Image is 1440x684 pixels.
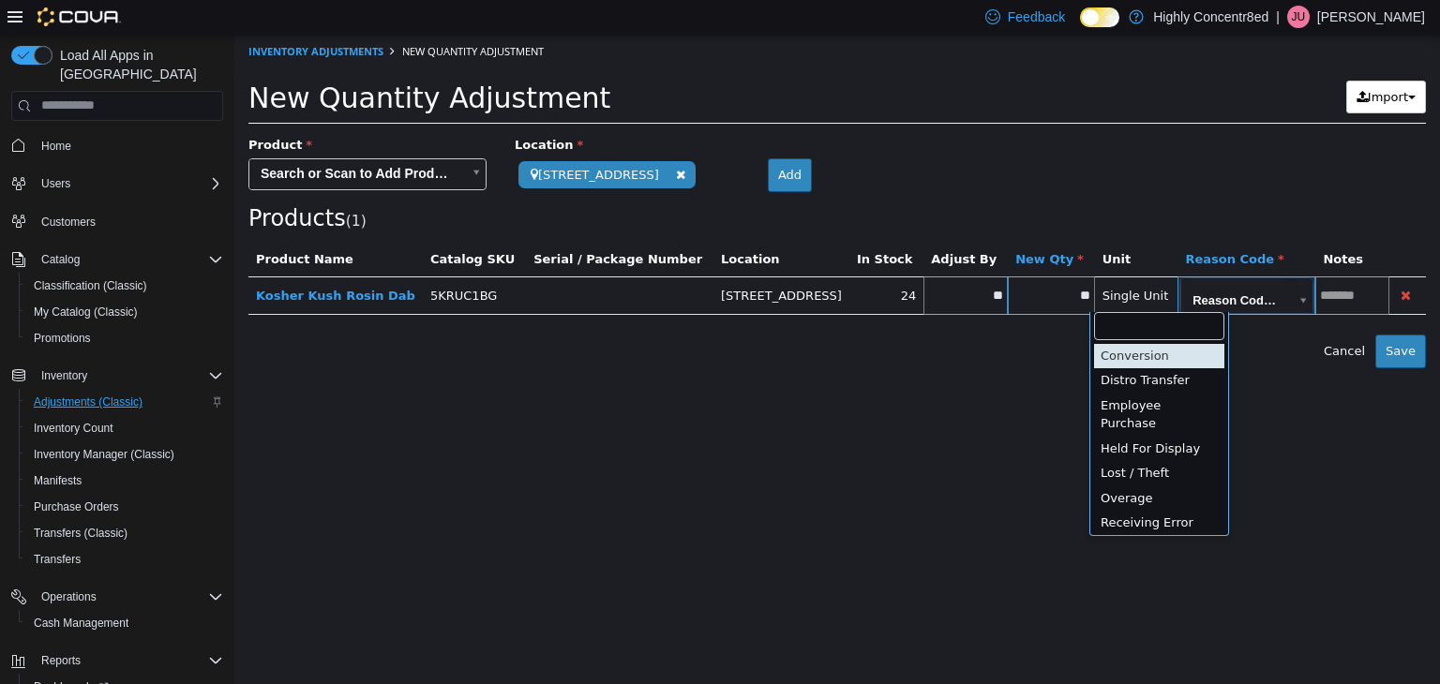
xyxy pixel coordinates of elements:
[1287,6,1310,28] div: Justin Urban
[860,426,990,452] div: Lost / Theft
[34,421,113,436] span: Inventory Count
[34,526,127,541] span: Transfers (Classic)
[26,612,136,634] a: Cash Management
[4,132,231,159] button: Home
[26,522,223,544] span: Transfers (Classic)
[26,327,98,349] a: Promotions
[41,215,96,230] span: Customers
[19,494,231,520] button: Purchase Orders
[19,468,231,494] button: Manifests
[26,391,223,413] span: Adjustments (Classic)
[26,469,89,492] a: Manifests
[34,248,223,271] span: Catalog
[19,325,231,351] button: Promotions
[34,364,223,387] span: Inventory
[860,452,990,477] div: Overage
[1317,6,1425,28] p: [PERSON_NAME]
[52,46,223,83] span: Load All Apps in [GEOGRAPHIC_DATA]
[34,473,82,488] span: Manifests
[4,647,231,674] button: Reports
[26,612,223,634] span: Cash Management
[860,359,990,402] div: Employee Purchase
[1008,7,1065,26] span: Feedback
[4,208,231,235] button: Customers
[34,364,95,387] button: Inventory
[34,172,223,195] span: Users
[26,496,223,518] span: Purchase Orders
[34,552,81,567] span: Transfers
[860,334,990,359] div: Distro Transfer
[26,275,223,297] span: Classification (Classic)
[26,443,182,466] a: Inventory Manager (Classic)
[4,171,231,197] button: Users
[4,363,231,389] button: Inventory
[26,417,223,439] span: Inventory Count
[37,7,121,26] img: Cova
[34,586,223,608] span: Operations
[41,368,87,383] span: Inventory
[1080,27,1081,28] span: Dark Mode
[34,447,174,462] span: Inventory Manager (Classic)
[19,520,231,546] button: Transfers (Classic)
[34,394,142,409] span: Adjustments (Classic)
[26,548,88,571] a: Transfers
[34,211,103,233] a: Customers
[34,586,104,608] button: Operations
[41,252,80,267] span: Catalog
[26,522,135,544] a: Transfers (Classic)
[34,616,128,631] span: Cash Management
[19,415,231,441] button: Inventory Count
[19,546,231,572] button: Transfers
[41,139,71,154] span: Home
[34,134,223,157] span: Home
[26,469,223,492] span: Manifests
[19,299,231,325] button: My Catalog (Classic)
[34,135,79,157] a: Home
[19,441,231,468] button: Inventory Manager (Classic)
[34,499,119,514] span: Purchase Orders
[19,273,231,299] button: Classification (Classic)
[26,301,223,323] span: My Catalog (Classic)
[26,275,155,297] a: Classification (Classic)
[19,389,231,415] button: Adjustments (Classic)
[1292,6,1306,28] span: JU
[34,305,138,320] span: My Catalog (Classic)
[34,210,223,233] span: Customers
[41,589,97,604] span: Operations
[26,417,121,439] a: Inventory Count
[4,246,231,273] button: Catalog
[860,476,990,501] div: Receiving Error
[41,176,70,191] span: Users
[26,496,127,518] a: Purchase Orders
[26,391,150,413] a: Adjustments (Classic)
[34,278,147,293] span: Classification (Classic)
[34,172,78,195] button: Users
[1276,6,1280,28] p: |
[26,443,223,466] span: Inventory Manager (Classic)
[26,301,145,323] a: My Catalog (Classic)
[26,548,223,571] span: Transfers
[860,309,990,335] div: Conversion
[34,649,223,672] span: Reports
[26,327,223,349] span: Promotions
[1080,7,1119,27] input: Dark Mode
[19,610,231,636] button: Cash Management
[4,584,231,610] button: Operations
[41,653,81,668] span: Reports
[34,248,87,271] button: Catalog
[34,331,91,346] span: Promotions
[1153,6,1268,28] p: Highly Concentr8ed
[34,649,88,672] button: Reports
[860,402,990,427] div: Held For Display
